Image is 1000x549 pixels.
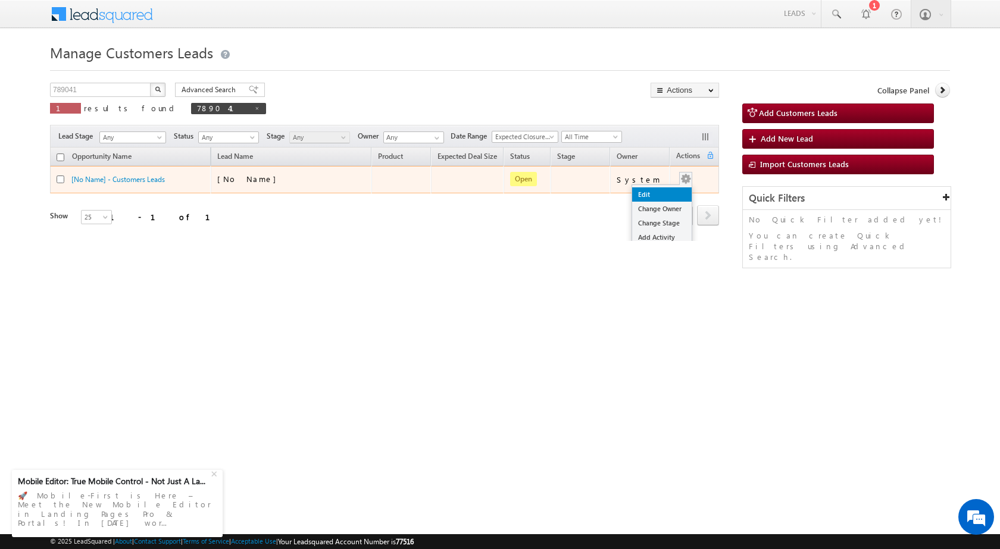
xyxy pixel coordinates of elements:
span: © 2025 LeadSquared | | | | | [50,536,414,547]
input: Type to Search [383,131,444,143]
span: Status [174,131,198,142]
span: Expected Closure Date [492,131,554,142]
p: You can create Quick Filters using Advanced Search. [749,230,945,262]
div: Show [50,211,71,221]
span: [No Name] [217,174,282,184]
a: Contact Support [134,537,181,545]
div: Quick Filters [743,187,951,210]
div: Chat with us now [62,62,200,78]
div: + [208,466,223,480]
span: Any [100,132,162,143]
a: Change Owner [632,202,692,216]
input: Check all records [57,153,64,161]
a: next [697,206,719,225]
span: 1 [56,103,75,113]
span: next [697,205,719,225]
span: Manage Customers Leads [50,43,213,62]
span: Opportunity Name [72,152,132,161]
a: About [115,537,132,545]
img: Search [155,86,161,92]
a: All Time [561,131,622,143]
span: All Time [562,131,618,142]
a: Expected Closure Date [492,131,558,143]
span: Any [290,132,346,143]
div: 🚀 Mobile-First is Here – Meet the New Mobile Editor in Landing Pages Pro & Portals! In [DATE] wor... [18,487,217,531]
span: Add New Lead [761,133,813,143]
span: Date Range [451,131,492,142]
div: Mobile Editor: True Mobile Control - Not Just A La... [18,476,210,487]
a: Any [99,131,166,143]
span: 77516 [396,537,414,546]
a: Opportunity Name [66,150,137,165]
span: Expected Deal Size [437,152,497,161]
span: Lead Name [211,150,259,165]
span: Your Leadsquared Account Number is [278,537,414,546]
a: Any [198,131,259,143]
a: Status [504,150,536,165]
div: Minimize live chat window [195,6,224,34]
a: Change Stage [632,216,692,230]
a: Show All Items [428,132,443,144]
img: d_60004797649_company_0_60004797649 [20,62,50,78]
span: Collapse Panel [877,85,929,96]
span: Import Customers Leads [760,159,849,169]
span: Product [378,152,403,161]
div: 1 - 1 of 1 [110,210,224,224]
a: Expected Deal Size [432,150,503,165]
a: Acceptable Use [231,537,276,545]
span: Stage [267,131,289,142]
div: System [617,174,664,185]
span: Owner [617,152,637,161]
span: Open [510,172,537,186]
span: results found [84,103,179,113]
a: 25 [81,210,112,224]
a: Terms of Service [183,537,229,545]
a: Edit [632,187,692,202]
span: Lead Stage [58,131,98,142]
span: Any [199,132,255,143]
em: Start Chat [162,366,216,382]
p: No Quick Filter added yet! [749,214,945,225]
span: 789041 [197,103,248,113]
a: Stage [551,150,581,165]
span: 25 [82,212,113,222]
button: Actions [651,83,719,98]
span: Owner [358,131,383,142]
span: Advanced Search [182,84,239,95]
a: [No Name] - Customers Leads [71,175,165,184]
span: Add Customers Leads [759,108,837,118]
span: Stage [557,152,575,161]
a: Add Activity [632,230,692,244]
a: Any [289,131,350,143]
span: Actions [670,149,706,165]
textarea: Type your message and hit 'Enter' [15,110,217,356]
